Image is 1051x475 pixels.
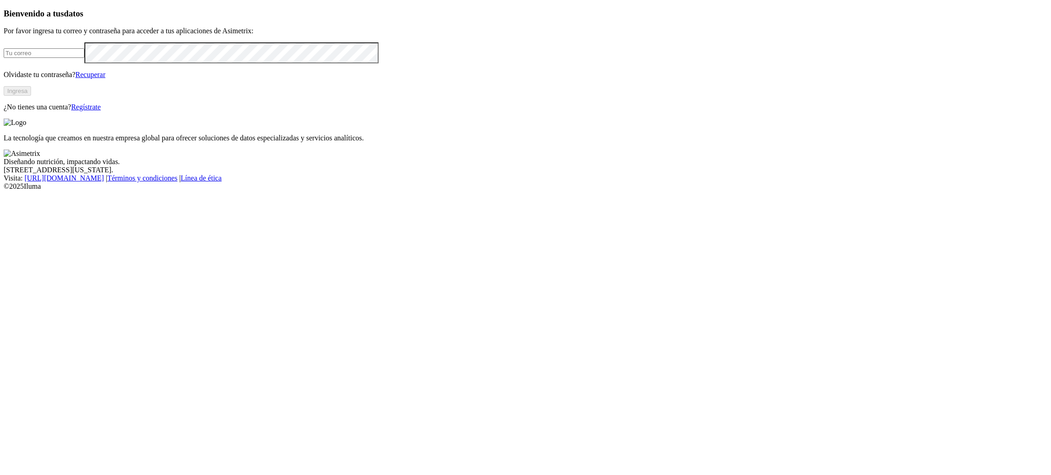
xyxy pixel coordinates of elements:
input: Tu correo [4,48,84,58]
a: Regístrate [71,103,101,111]
p: La tecnología que creamos en nuestra empresa global para ofrecer soluciones de datos especializad... [4,134,1047,142]
img: Asimetrix [4,150,40,158]
a: Recuperar [75,71,105,78]
a: Términos y condiciones [107,174,177,182]
div: © 2025 Iluma [4,182,1047,191]
button: Ingresa [4,86,31,96]
div: [STREET_ADDRESS][US_STATE]. [4,166,1047,174]
a: [URL][DOMAIN_NAME] [25,174,104,182]
p: Olvidaste tu contraseña? [4,71,1047,79]
div: Visita : | | [4,174,1047,182]
div: Diseñando nutrición, impactando vidas. [4,158,1047,166]
img: Logo [4,119,26,127]
a: Línea de ética [181,174,222,182]
p: Por favor ingresa tu correo y contraseña para acceder a tus aplicaciones de Asimetrix: [4,27,1047,35]
h3: Bienvenido a tus [4,9,1047,19]
span: datos [64,9,83,18]
p: ¿No tienes una cuenta? [4,103,1047,111]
